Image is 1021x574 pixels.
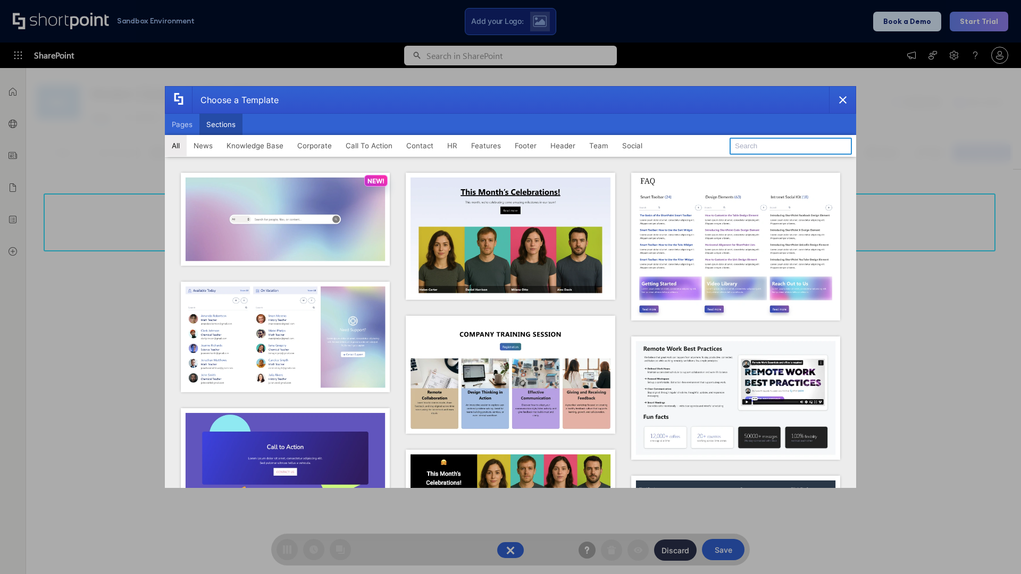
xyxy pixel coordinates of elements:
[582,135,615,156] button: Team
[165,114,199,135] button: Pages
[730,138,852,155] input: Search
[615,135,649,156] button: Social
[192,87,279,113] div: Choose a Template
[199,114,242,135] button: Sections
[367,177,384,185] p: NEW!
[165,135,187,156] button: All
[968,523,1021,574] iframe: Chat Widget
[290,135,339,156] button: Corporate
[543,135,582,156] button: Header
[165,86,856,488] div: template selector
[220,135,290,156] button: Knowledge Base
[339,135,399,156] button: Call To Action
[508,135,543,156] button: Footer
[464,135,508,156] button: Features
[187,135,220,156] button: News
[440,135,464,156] button: HR
[399,135,440,156] button: Contact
